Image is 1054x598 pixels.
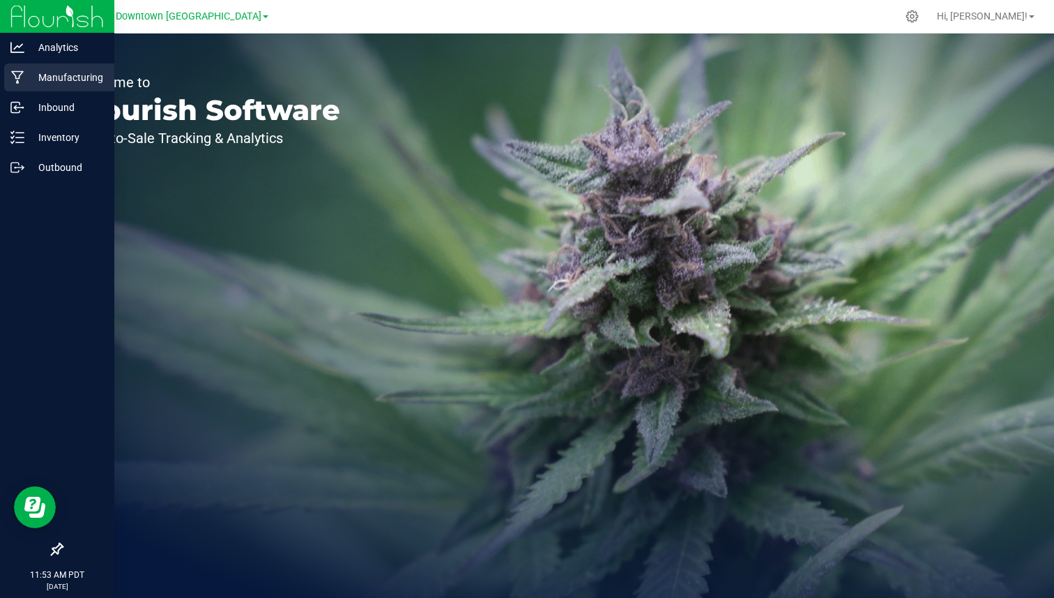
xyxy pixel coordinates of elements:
[24,129,108,146] p: Inventory
[6,569,108,581] p: 11:53 AM PDT
[903,10,921,23] div: Manage settings
[6,581,108,592] p: [DATE]
[24,99,108,116] p: Inbound
[24,39,108,56] p: Analytics
[10,130,24,144] inline-svg: Inventory
[75,75,340,89] p: Welcome to
[75,131,340,145] p: Seed-to-Sale Tracking & Analytics
[75,96,340,124] p: Flourish Software
[40,10,261,22] span: Manufacturing - Downtown [GEOGRAPHIC_DATA]
[10,160,24,174] inline-svg: Outbound
[14,486,56,528] iframe: Resource center
[10,100,24,114] inline-svg: Inbound
[10,40,24,54] inline-svg: Analytics
[10,70,24,84] inline-svg: Manufacturing
[937,10,1028,22] span: Hi, [PERSON_NAME]!
[24,159,108,176] p: Outbound
[24,69,108,86] p: Manufacturing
